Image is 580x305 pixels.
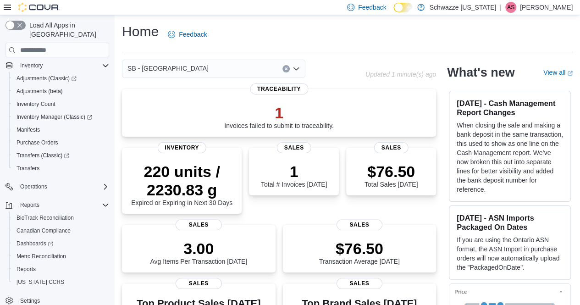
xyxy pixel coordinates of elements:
[9,224,113,237] button: Canadian Compliance
[365,162,418,188] div: Total Sales [DATE]
[127,63,209,74] span: SB - [GEOGRAPHIC_DATA]
[13,86,66,97] a: Adjustments (beta)
[543,69,573,76] a: View allExternal link
[365,71,436,78] p: Updated 1 minute(s) ago
[17,75,77,82] span: Adjustments (Classic)
[17,253,66,260] span: Metrc Reconciliation
[9,263,113,276] button: Reports
[2,199,113,211] button: Reports
[150,239,247,258] p: 3.00
[9,136,113,149] button: Purchase Orders
[13,212,109,223] span: BioTrack Reconciliation
[13,111,96,122] a: Inventory Manager (Classic)
[20,297,40,305] span: Settings
[17,214,74,222] span: BioTrack Reconciliation
[20,201,39,209] span: Reports
[520,2,573,13] p: [PERSON_NAME]
[20,183,47,190] span: Operations
[13,225,74,236] a: Canadian Compliance
[9,211,113,224] button: BioTrack Reconciliation
[457,235,563,272] p: If you are using the Ontario ASN format, the ASN Import in purchase orders will now automatically...
[164,25,210,44] a: Feedback
[17,60,109,71] span: Inventory
[17,100,55,108] span: Inventory Count
[365,162,418,181] p: $76.50
[13,99,109,110] span: Inventory Count
[17,165,39,172] span: Transfers
[17,60,46,71] button: Inventory
[13,163,43,174] a: Transfers
[13,163,109,174] span: Transfers
[13,251,70,262] a: Metrc Reconciliation
[9,72,113,85] a: Adjustments (Classic)
[18,3,60,12] img: Cova
[500,2,502,13] p: |
[17,152,69,159] span: Transfers (Classic)
[277,142,311,153] span: Sales
[9,250,113,263] button: Metrc Reconciliation
[20,62,43,69] span: Inventory
[250,83,308,94] span: Traceability
[176,278,221,289] span: Sales
[13,277,109,288] span: Washington CCRS
[13,150,109,161] span: Transfers (Classic)
[9,162,113,175] button: Transfers
[17,181,109,192] span: Operations
[26,21,109,39] span: Load All Apps in [GEOGRAPHIC_DATA]
[17,88,63,95] span: Adjustments (beta)
[9,276,113,288] button: [US_STATE] CCRS
[9,111,113,123] a: Inventory Manager (Classic)
[447,65,514,80] h2: What's new
[505,2,516,13] div: Alyssa Savin
[457,121,563,194] p: When closing the safe and making a bank deposit in the same transaction, this used to show as one...
[17,227,71,234] span: Canadian Compliance
[13,73,109,84] span: Adjustments (Classic)
[17,181,51,192] button: Operations
[319,239,400,258] p: $76.50
[319,239,400,265] div: Transaction Average [DATE]
[17,278,64,286] span: [US_STATE] CCRS
[13,124,109,135] span: Manifests
[13,124,44,135] a: Manifests
[13,212,77,223] a: BioTrack Reconciliation
[17,126,40,133] span: Manifests
[13,111,109,122] span: Inventory Manager (Classic)
[13,73,80,84] a: Adjustments (Classic)
[9,237,113,250] a: Dashboards
[13,264,39,275] a: Reports
[13,137,109,148] span: Purchase Orders
[13,86,109,97] span: Adjustments (beta)
[17,113,92,121] span: Inventory Manager (Classic)
[567,71,573,76] svg: External link
[179,30,207,39] span: Feedback
[17,266,36,273] span: Reports
[13,251,109,262] span: Metrc Reconciliation
[122,22,159,41] h1: Home
[17,200,43,211] button: Reports
[9,123,113,136] button: Manifests
[261,162,327,188] div: Total # Invoices [DATE]
[293,65,300,72] button: Open list of options
[13,238,109,249] span: Dashboards
[224,104,334,129] div: Invoices failed to submit to traceability.
[150,239,247,265] div: Avg Items Per Transaction [DATE]
[2,180,113,193] button: Operations
[457,213,563,232] h3: [DATE] - ASN Imports Packaged On Dates
[393,3,413,12] input: Dark Mode
[157,142,206,153] span: Inventory
[9,85,113,98] button: Adjustments (beta)
[457,99,563,117] h3: [DATE] - Cash Management Report Changes
[13,238,57,249] a: Dashboards
[13,137,62,148] a: Purchase Orders
[374,142,409,153] span: Sales
[129,162,234,199] p: 220 units / 2230.83 g
[17,139,58,146] span: Purchase Orders
[176,219,221,230] span: Sales
[337,278,382,289] span: Sales
[261,162,327,181] p: 1
[429,2,496,13] p: Schwazze [US_STATE]
[507,2,514,13] span: AS
[13,99,59,110] a: Inventory Count
[13,150,73,161] a: Transfers (Classic)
